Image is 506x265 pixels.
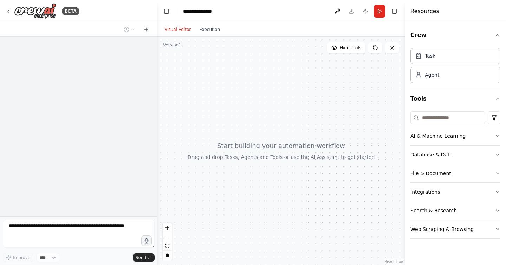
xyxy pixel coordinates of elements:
[425,71,439,78] div: Agent
[327,42,365,53] button: Hide Tools
[141,25,152,34] button: Start a new chat
[62,7,79,15] div: BETA
[163,223,172,260] div: React Flow controls
[410,201,500,220] button: Search & Research
[410,109,500,244] div: Tools
[410,146,500,164] button: Database & Data
[133,253,155,262] button: Send
[3,253,33,262] button: Improve
[410,45,500,89] div: Crew
[195,25,224,34] button: Execution
[14,3,56,19] img: Logo
[141,235,152,246] button: Click to speak your automation idea
[163,232,172,241] button: zoom out
[13,255,30,260] span: Improve
[163,42,181,48] div: Version 1
[410,164,500,182] button: File & Document
[121,25,138,34] button: Switch to previous chat
[410,89,500,109] button: Tools
[425,52,435,59] div: Task
[163,223,172,232] button: zoom in
[410,127,500,145] button: AI & Machine Learning
[340,45,361,51] span: Hide Tools
[410,7,439,15] h4: Resources
[410,220,500,238] button: Web Scraping & Browsing
[162,6,171,16] button: Hide left sidebar
[163,241,172,251] button: fit view
[160,25,195,34] button: Visual Editor
[136,255,146,260] span: Send
[385,260,404,264] a: React Flow attribution
[163,251,172,260] button: toggle interactivity
[410,25,500,45] button: Crew
[389,6,399,16] button: Hide right sidebar
[183,8,212,15] nav: breadcrumb
[410,183,500,201] button: Integrations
